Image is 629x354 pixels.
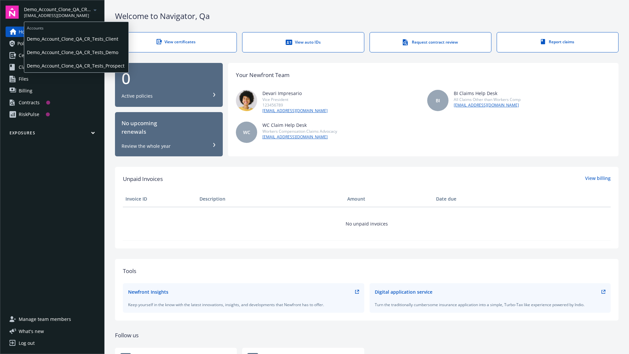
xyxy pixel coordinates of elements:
[115,63,223,107] button: 0Active policies
[236,90,257,111] img: photo
[262,102,328,108] div: 123456789
[436,97,440,104] span: BI
[497,32,619,52] a: Report claims
[375,288,432,295] div: Digital application service
[454,90,521,97] div: BI Claims Help Desk
[115,112,223,156] button: No upcomingrenewalsReview the whole year
[19,314,71,324] span: Manage team members
[128,288,168,295] div: Newfront Insights
[262,90,328,97] div: Devari Impresario
[19,109,39,120] div: RiskPulse
[27,46,126,59] span: Demo_Account_Clone_QA_CR_Tests_Demo
[122,93,153,99] div: Active policies
[454,97,521,102] div: All Claims Other than Workers Comp
[197,191,345,207] th: Description
[17,38,34,49] span: Policies
[370,32,491,52] a: Request contract review
[122,119,216,136] div: No upcoming renewals
[262,122,337,128] div: WC Claim Help Desk
[19,97,40,108] div: Contracts
[262,134,337,140] a: [EMAIL_ADDRESS][DOMAIN_NAME]
[242,32,364,52] a: View auto IDs
[19,338,35,348] div: Log out
[123,191,197,207] th: Invoice ID
[6,328,54,335] button: What's new
[123,175,163,183] span: Unpaid Invoices
[256,39,351,46] div: View auto IDs
[128,302,359,307] div: Keep yourself in the know with the latest innovations, insights, and developments that Newfront h...
[6,27,99,37] a: Home
[123,207,611,240] td: No unpaid invoices
[6,6,19,19] img: navigator-logo.svg
[262,97,328,102] div: Vice President
[24,6,91,13] span: Demo_Account_Clone_QA_CR_Tests_Prospect
[115,10,619,22] div: Welcome to Navigator , Qa
[115,32,237,52] a: View certificates
[585,175,611,183] a: View billing
[24,13,91,19] span: [EMAIL_ADDRESS][DOMAIN_NAME]
[454,102,521,108] a: [EMAIL_ADDRESS][DOMAIN_NAME]
[27,59,126,72] span: Demo_Account_Clone_QA_CR_Tests_Prospect
[6,109,99,120] a: RiskPulse
[510,39,605,45] div: Report claims
[6,74,99,84] a: Files
[6,38,99,49] a: Policies
[6,50,99,61] a: Certificates
[345,191,433,207] th: Amount
[123,267,611,275] div: Tools
[383,39,478,46] div: Request contract review
[19,62,33,72] span: Claims
[6,86,99,96] a: Billing
[433,191,507,207] th: Date due
[128,39,223,45] div: View certificates
[122,70,216,86] div: 0
[6,97,99,108] a: Contracts
[243,129,250,136] span: WC
[19,50,43,61] span: Certificates
[115,331,619,340] div: Follow us
[19,27,31,37] span: Home
[262,128,337,134] div: Workers Compensation Claims Advocacy
[19,328,44,335] span: What ' s new
[24,22,128,32] span: Accounts
[6,314,99,324] a: Manage team members
[6,130,99,138] button: Exposures
[19,86,32,96] span: Billing
[236,71,290,79] div: Your Newfront Team
[24,6,99,19] button: Demo_Account_Clone_QA_CR_Tests_Prospect[EMAIL_ADDRESS][DOMAIN_NAME]arrowDropDown
[6,62,99,72] a: Claims
[19,74,29,84] span: Files
[262,108,328,114] a: [EMAIL_ADDRESS][DOMAIN_NAME]
[122,143,171,149] div: Review the whole year
[375,302,606,307] div: Turn the traditionally cumbersome insurance application into a simple, Turbo-Tax like experience ...
[27,32,126,46] span: Demo_Account_Clone_QA_CR_Tests_Client
[91,6,99,14] a: arrowDropDown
